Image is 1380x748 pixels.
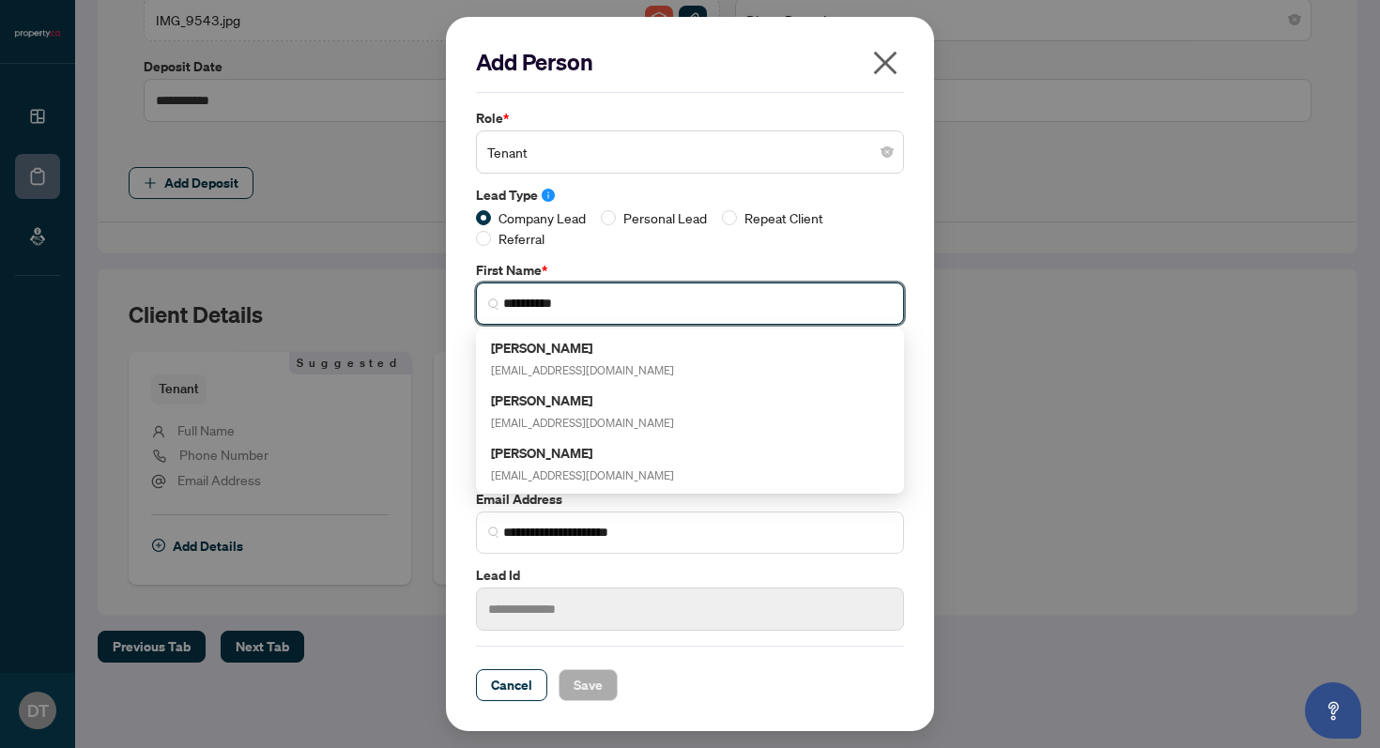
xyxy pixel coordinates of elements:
[870,48,900,78] span: close
[488,298,499,310] img: search_icon
[476,260,904,281] label: First Name
[542,189,555,202] span: info-circle
[559,669,618,701] button: Save
[491,442,674,464] h5: [PERSON_NAME]
[476,565,904,586] label: Lead Id
[491,468,674,482] span: [EMAIL_ADDRESS][DOMAIN_NAME]
[476,185,904,206] label: Lead Type
[476,108,904,129] label: Role
[487,134,893,170] span: Tenant
[491,337,674,359] h5: [PERSON_NAME]
[882,146,893,158] span: close-circle
[616,207,714,228] span: Personal Lead
[476,47,904,77] h2: Add Person
[491,207,593,228] span: Company Lead
[491,389,674,411] h5: [PERSON_NAME]
[476,489,904,510] label: Email Address
[737,207,831,228] span: Repeat Client
[476,669,547,701] button: Cancel
[491,670,532,700] span: Cancel
[491,416,674,430] span: [EMAIL_ADDRESS][DOMAIN_NAME]
[488,527,499,538] img: search_icon
[491,363,674,377] span: [EMAIL_ADDRESS][DOMAIN_NAME]
[1305,682,1361,739] button: Open asap
[491,228,552,249] span: Referral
